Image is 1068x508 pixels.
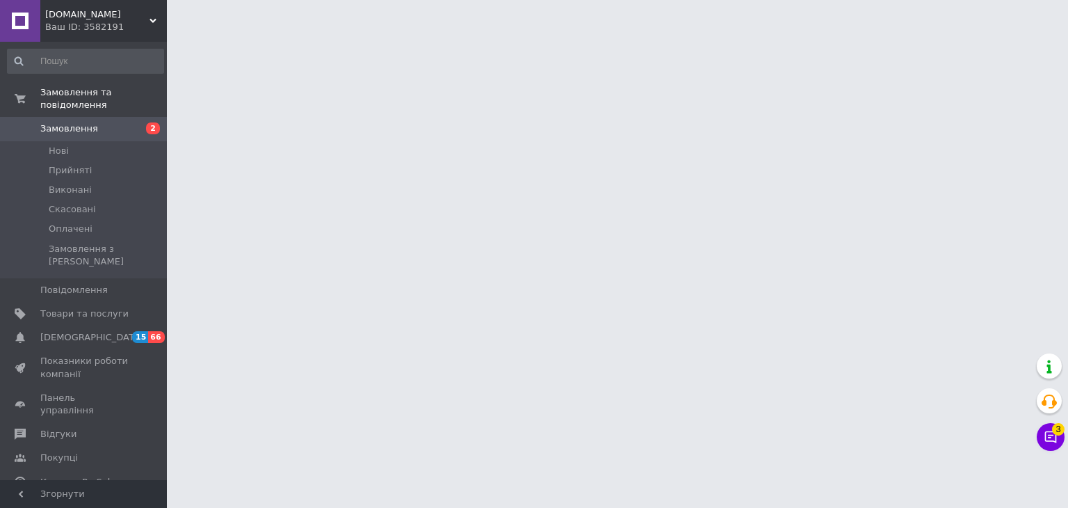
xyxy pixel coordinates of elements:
span: Покупці [40,452,78,464]
span: Показники роботи компанії [40,355,129,380]
span: 15 [132,331,148,343]
span: Виконані [49,184,92,196]
span: 3 [1052,423,1065,436]
span: Скасовані [49,203,96,216]
span: Замовлення [40,122,98,135]
span: Відгуки [40,428,76,440]
span: Панель управління [40,392,129,417]
span: Замовлення з [PERSON_NAME] [49,243,163,268]
input: Пошук [7,49,164,74]
span: Оплачені [49,223,92,235]
span: Повідомлення [40,284,108,296]
span: Strojdostupno.com.ua [45,8,149,21]
button: Чат з покупцем3 [1037,423,1065,451]
span: Замовлення та повідомлення [40,86,167,111]
span: [DEMOGRAPHIC_DATA] [40,331,143,344]
span: 2 [146,122,160,134]
span: Каталог ProSale [40,476,115,489]
span: Товари та послуги [40,308,129,320]
span: 66 [148,331,164,343]
span: Нові [49,145,69,157]
span: Прийняті [49,164,92,177]
div: Ваш ID: 3582191 [45,21,167,33]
